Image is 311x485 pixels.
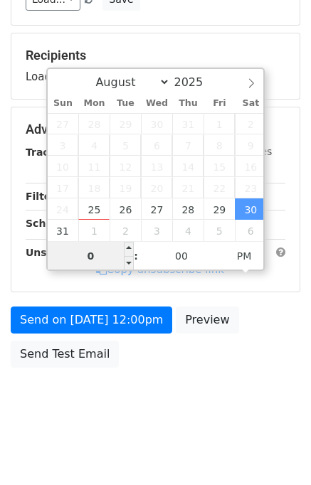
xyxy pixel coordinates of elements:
[204,156,235,177] span: August 15, 2025
[172,134,204,156] span: August 7, 2025
[26,48,285,63] h5: Recipients
[110,134,141,156] span: August 5, 2025
[11,307,172,334] a: Send on [DATE] 12:00pm
[172,113,204,134] span: July 31, 2025
[138,242,225,270] input: Minute
[172,156,204,177] span: August 14, 2025
[204,220,235,241] span: September 5, 2025
[204,134,235,156] span: August 8, 2025
[48,177,79,198] span: August 17, 2025
[235,156,266,177] span: August 16, 2025
[48,220,79,241] span: August 31, 2025
[235,198,266,220] span: August 30, 2025
[240,417,311,485] iframe: Chat Widget
[235,99,266,108] span: Sat
[141,99,172,108] span: Wed
[134,242,138,270] span: :
[78,156,110,177] span: August 11, 2025
[26,146,73,158] strong: Tracking
[235,113,266,134] span: August 2, 2025
[48,198,79,220] span: August 24, 2025
[176,307,238,334] a: Preview
[26,247,95,258] strong: Unsubscribe
[78,99,110,108] span: Mon
[141,113,172,134] span: July 30, 2025
[172,220,204,241] span: September 4, 2025
[78,113,110,134] span: July 28, 2025
[110,156,141,177] span: August 12, 2025
[110,113,141,134] span: July 29, 2025
[204,99,235,108] span: Fri
[204,198,235,220] span: August 29, 2025
[204,177,235,198] span: August 22, 2025
[48,113,79,134] span: July 27, 2025
[96,263,224,276] a: Copy unsubscribe link
[235,134,266,156] span: August 9, 2025
[26,48,285,85] div: Loading...
[235,220,266,241] span: September 6, 2025
[11,341,119,368] a: Send Test Email
[48,156,79,177] span: August 10, 2025
[110,177,141,198] span: August 19, 2025
[78,198,110,220] span: August 25, 2025
[110,198,141,220] span: August 26, 2025
[141,177,172,198] span: August 20, 2025
[78,220,110,241] span: September 1, 2025
[225,242,264,270] span: Click to toggle
[141,156,172,177] span: August 13, 2025
[172,198,204,220] span: August 28, 2025
[48,99,79,108] span: Sun
[48,242,135,270] input: Hour
[170,75,221,89] input: Year
[48,134,79,156] span: August 3, 2025
[141,198,172,220] span: August 27, 2025
[26,191,62,202] strong: Filters
[78,177,110,198] span: August 18, 2025
[110,220,141,241] span: September 2, 2025
[172,177,204,198] span: August 21, 2025
[26,218,77,229] strong: Schedule
[172,99,204,108] span: Thu
[110,99,141,108] span: Tue
[141,220,172,241] span: September 3, 2025
[26,122,285,137] h5: Advanced
[141,134,172,156] span: August 6, 2025
[78,134,110,156] span: August 4, 2025
[204,113,235,134] span: August 1, 2025
[235,177,266,198] span: August 23, 2025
